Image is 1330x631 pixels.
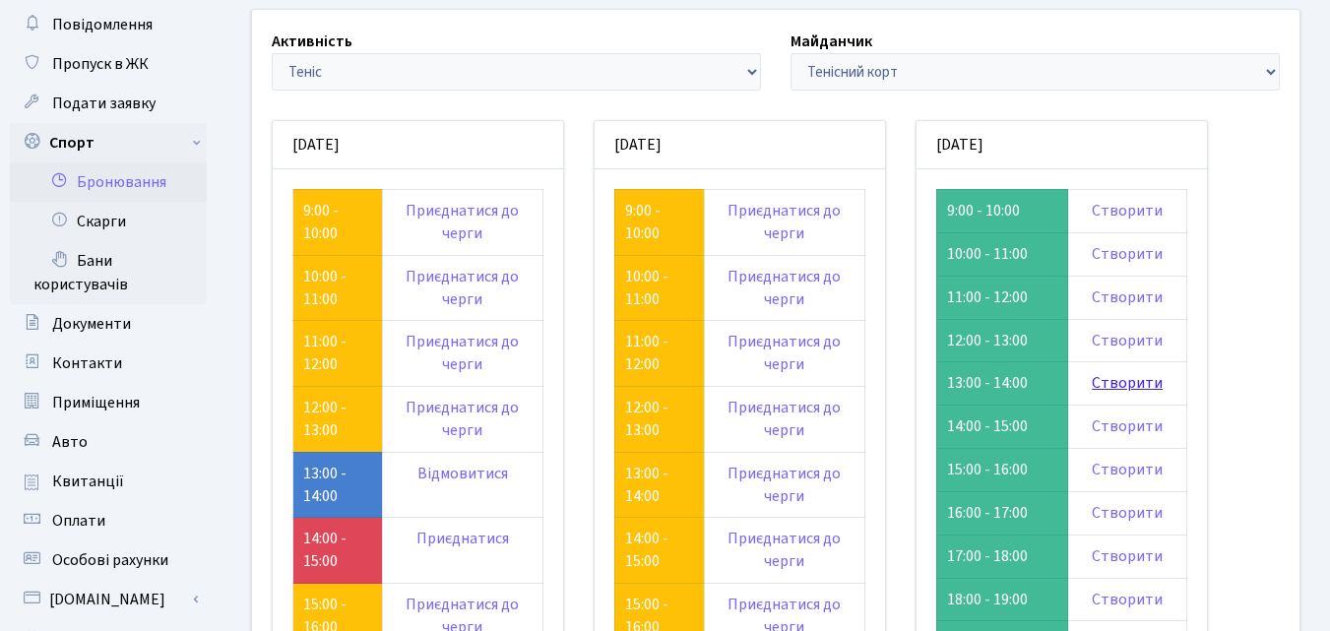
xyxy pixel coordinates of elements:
a: 9:00 - 10:00 [625,200,661,244]
a: Приєднатися до черги [406,200,519,244]
td: 18:00 - 19:00 [936,578,1067,621]
span: Особові рахунки [52,549,168,571]
a: 13:00 - 14:00 [625,463,668,507]
a: Повідомлення [10,5,207,44]
div: [DATE] [595,121,885,169]
a: 12:00 - 13:00 [303,397,347,441]
a: Бани користувачів [10,241,207,304]
label: Активність [272,30,352,53]
a: 11:00 - 12:00 [303,331,347,375]
a: Спорт [10,123,207,162]
a: Створити [1092,200,1163,221]
div: [DATE] [273,121,563,169]
td: 10:00 - 11:00 [936,232,1067,276]
a: Створити [1092,330,1163,351]
a: Створити [1092,415,1163,437]
a: Приєднатися до черги [406,331,519,375]
td: 13:00 - 14:00 [936,362,1067,406]
a: Приєднатися до черги [406,266,519,310]
a: Приміщення [10,383,207,422]
span: Подати заявку [52,93,156,114]
a: Документи [10,304,207,344]
a: Авто [10,422,207,462]
a: Бронювання [10,162,207,202]
a: 13:00 - 14:00 [303,463,347,507]
a: Приєднатися до черги [406,397,519,441]
td: 14:00 - 15:00 [936,406,1067,449]
span: Авто [52,431,88,453]
a: 10:00 - 11:00 [303,266,347,310]
td: 15:00 - 16:00 [936,449,1067,492]
a: Приєднатися до черги [728,331,841,375]
td: 11:00 - 12:00 [936,276,1067,319]
a: Створити [1092,589,1163,610]
a: Створити [1092,545,1163,567]
a: Контакти [10,344,207,383]
a: Приєднатися до черги [728,528,841,572]
span: Квитанції [52,471,124,492]
span: Повідомлення [52,14,153,35]
a: Створити [1092,372,1163,394]
span: Документи [52,313,131,335]
td: 12:00 - 13:00 [936,319,1067,362]
a: 14:00 - 15:00 [625,528,668,572]
a: Створити [1092,502,1163,524]
a: Особові рахунки [10,540,207,580]
span: Оплати [52,510,105,532]
span: Контакти [52,352,122,374]
a: 10:00 - 11:00 [625,266,668,310]
a: 9:00 - 10:00 [303,200,339,244]
a: Приєднатися до черги [728,463,841,507]
a: Приєднатися до черги [728,200,841,244]
a: Пропуск в ЖК [10,44,207,84]
a: Відмовитися [417,463,508,484]
span: Пропуск в ЖК [52,53,149,75]
div: [DATE] [917,121,1207,169]
a: Оплати [10,501,207,540]
a: 11:00 - 12:00 [625,331,668,375]
a: Створити [1092,286,1163,308]
a: Квитанції [10,462,207,501]
label: Майданчик [791,30,872,53]
a: Скарги [10,202,207,241]
span: Приміщення [52,392,140,413]
a: Приєднатися до черги [728,397,841,441]
a: Подати заявку [10,84,207,123]
a: Створити [1092,459,1163,480]
a: 12:00 - 13:00 [625,397,668,441]
a: Створити [1092,243,1163,265]
a: Приєднатися [416,528,509,549]
td: 17:00 - 18:00 [936,535,1067,578]
a: Приєднатися до черги [728,266,841,310]
a: [DOMAIN_NAME] [10,580,207,619]
td: 16:00 - 17:00 [936,491,1067,535]
a: 14:00 - 15:00 [303,528,347,572]
td: 9:00 - 10:00 [936,189,1067,232]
